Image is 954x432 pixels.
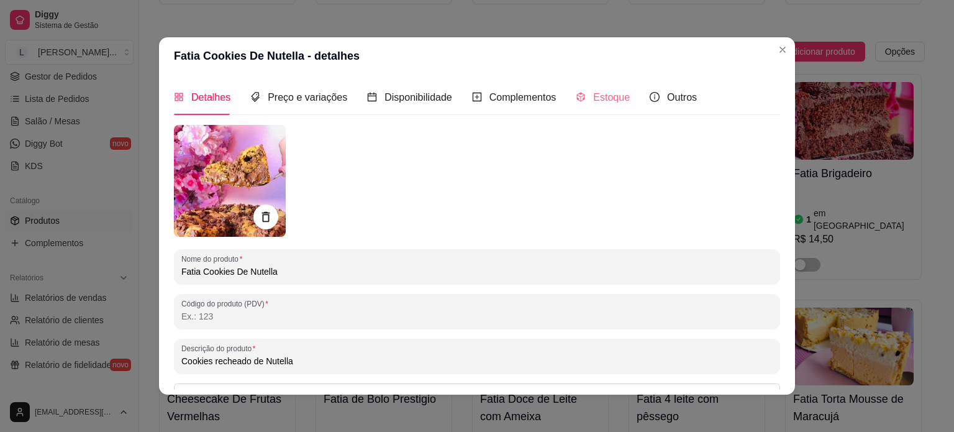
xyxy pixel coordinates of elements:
[593,92,630,103] span: Estoque
[181,310,773,323] input: Código do produto (PDV)
[191,92,230,103] span: Detalhes
[472,92,482,102] span: plus-square
[159,37,795,75] header: Fatia Cookies De Nutella - detalhes
[181,254,247,264] label: Nome do produto
[174,125,286,237] img: produto
[268,92,347,103] span: Preço e variações
[489,92,556,103] span: Complementos
[576,92,586,102] span: code-sandbox
[384,92,452,103] span: Disponibilidade
[650,92,660,102] span: info-circle
[181,355,773,367] input: Descrição do produto
[667,92,697,103] span: Outros
[181,265,773,278] input: Nome do produto
[181,343,260,354] label: Descrição do produto
[250,92,260,102] span: tags
[773,40,793,60] button: Close
[174,92,184,102] span: appstore
[367,92,377,102] span: calendar
[181,298,273,309] label: Código do produto (PDV)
